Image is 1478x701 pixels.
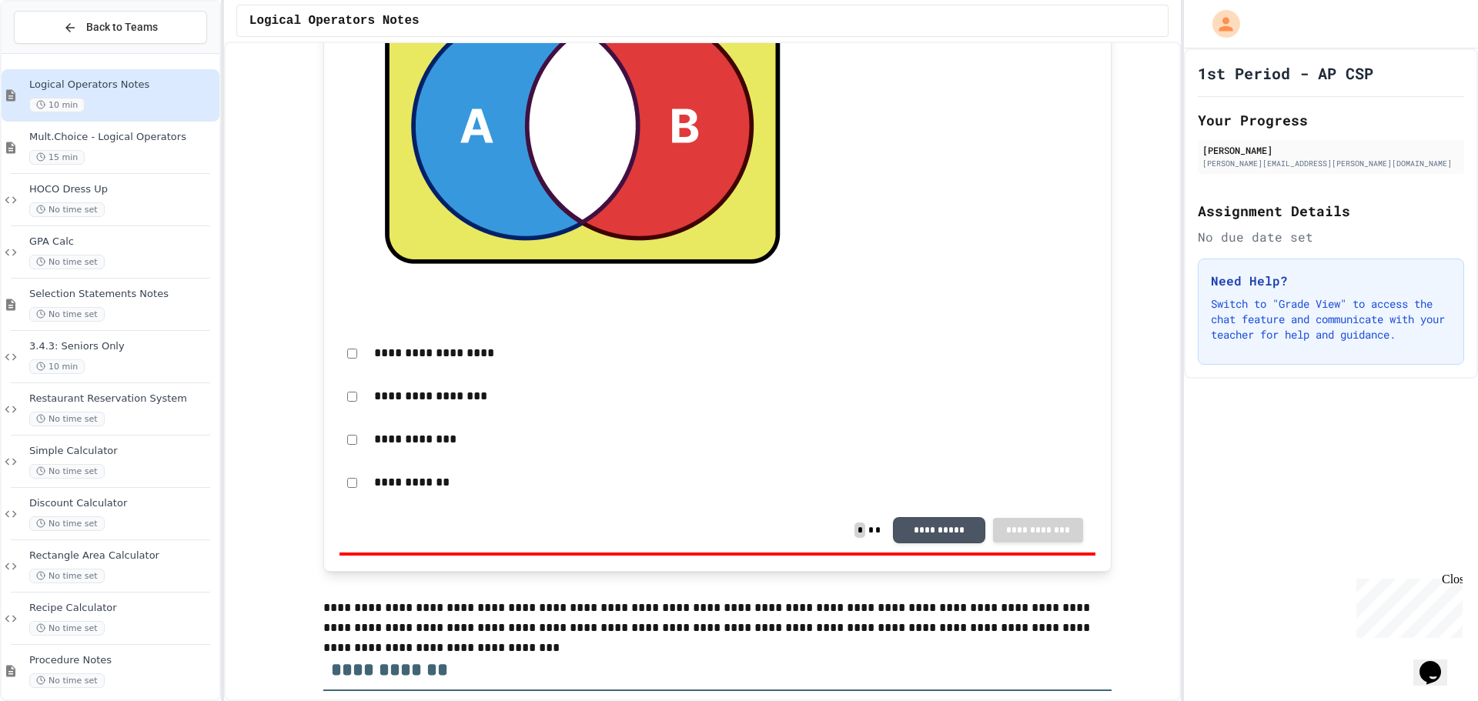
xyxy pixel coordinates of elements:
[29,150,85,165] span: 15 min
[1413,639,1463,686] iframe: chat widget
[29,359,85,374] span: 10 min
[29,602,216,615] span: Recipe Calculator
[1198,228,1464,246] div: No due date set
[29,392,216,406] span: Restaurant Reservation System
[29,569,105,583] span: No time set
[29,78,216,92] span: Logical Operators Notes
[29,98,85,112] span: 10 min
[29,288,216,301] span: Selection Statements Notes
[29,497,216,510] span: Discount Calculator
[29,131,216,144] span: Mult.Choice - Logical Operators
[29,445,216,458] span: Simple Calculator
[1211,296,1451,342] p: Switch to "Grade View" to access the chat feature and communicate with your teacher for help and ...
[29,621,105,636] span: No time set
[29,516,105,531] span: No time set
[29,340,216,353] span: 3.4.3: Seniors Only
[1202,143,1460,157] div: [PERSON_NAME]
[1198,200,1464,222] h2: Assignment Details
[29,255,105,269] span: No time set
[29,307,105,322] span: No time set
[29,654,216,667] span: Procedure Notes
[1350,572,1463,638] iframe: chat widget
[29,412,105,426] span: No time set
[1211,272,1451,290] h3: Need Help?
[86,19,158,35] span: Back to Teams
[29,183,216,196] span: HOCO Dress Up
[1196,6,1244,42] div: My Account
[29,202,105,217] span: No time set
[1202,158,1460,169] div: [PERSON_NAME][EMAIL_ADDRESS][PERSON_NAME][DOMAIN_NAME]
[29,464,105,479] span: No time set
[1198,62,1373,84] h1: 1st Period - AP CSP
[29,235,216,249] span: GPA Calc
[249,12,420,30] span: Logical Operators Notes
[29,549,216,562] span: Rectangle Area Calculator
[6,6,106,98] div: Chat with us now!Close
[29,673,105,688] span: No time set
[1198,109,1464,131] h2: Your Progress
